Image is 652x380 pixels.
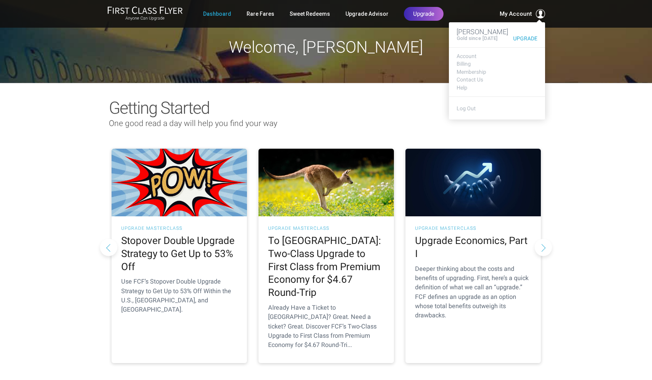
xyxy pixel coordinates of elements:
a: UPGRADE MASTERCLASS Stopover Double Upgrade Strategy to Get Up to 53% Off Use FCF’s Stopover Doub... [112,149,247,363]
a: UPGRADE MASTERCLASS Upgrade Economics, Part I Deeper thinking about the costs and benefits of upg... [405,149,541,363]
a: Dashboard [203,7,231,21]
a: Account [457,53,537,59]
img: First Class Flyer [107,6,183,14]
h3: UPGRADE MASTERCLASS [121,226,237,231]
h2: Upgrade Economics, Part I [415,234,531,261]
a: Upgrade [404,7,444,21]
a: Upgrade Advisor [345,7,389,21]
a: Log Out [457,105,476,111]
a: Billing [457,61,537,67]
h2: To [GEOGRAPHIC_DATA]: Two-Class Upgrade to First Class from Premium Economy for $4.67 Round-Trip [268,234,384,299]
p: Already Have a Ticket to [GEOGRAPHIC_DATA]? Great. Need a ticket? Great. Discover FCF’s Two-Class... [268,303,384,350]
p: Deeper thinking about the costs and benefits of upgrading. First, here’s a quick definition of wh... [415,264,531,320]
button: Next slide [535,239,552,256]
a: Contact Us [457,77,537,83]
h2: Stopover Double Upgrade Strategy to Get Up to 53% Off [121,234,237,273]
button: Previous slide [100,239,117,256]
h4: Gold since [DATE] [457,36,497,41]
a: Help [457,85,537,91]
button: My Account [500,9,545,18]
a: UPGRADE MASTERCLASS To [GEOGRAPHIC_DATA]: Two-Class Upgrade to First Class from Premium Economy f... [258,149,394,363]
small: Anyone Can Upgrade [107,16,183,21]
span: One good read a day will help you find your way [109,119,277,128]
h3: UPGRADE MASTERCLASS [268,226,384,231]
span: Getting Started [109,98,209,118]
span: Welcome, [PERSON_NAME] [229,38,423,56]
a: Sweet Redeems [290,7,330,21]
a: Membership [457,69,537,75]
span: My Account [500,9,532,18]
a: Rare Fares [247,7,274,21]
a: Upgrade [509,36,537,41]
h3: UPGRADE MASTERCLASS [415,226,531,231]
h3: [PERSON_NAME] [457,28,537,36]
a: First Class FlyerAnyone Can Upgrade [107,6,183,22]
p: Use FCF’s Stopover Double Upgrade Strategy to Get Up to 53% Off Within the U.S., [GEOGRAPHIC_DATA... [121,277,237,314]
